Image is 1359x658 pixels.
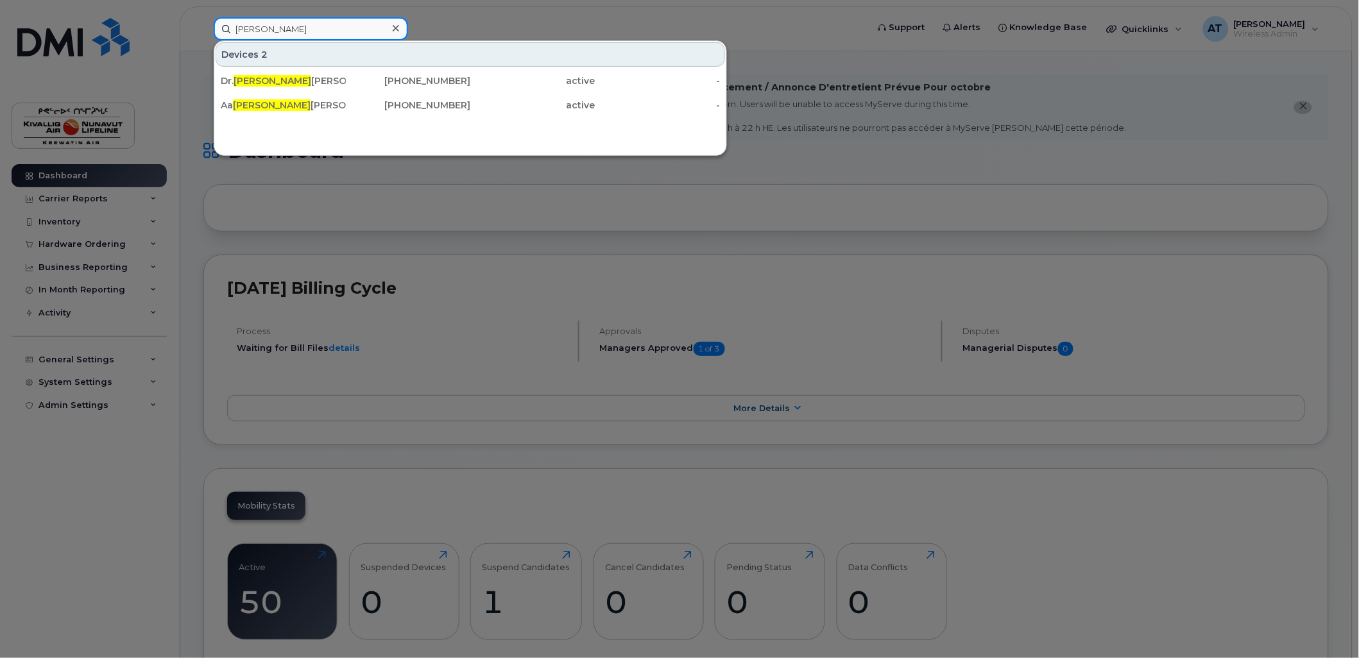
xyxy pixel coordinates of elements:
[1303,602,1349,648] iframe: Messenger Launcher
[346,74,471,87] div: [PHONE_NUMBER]
[261,48,268,61] span: 2
[595,99,721,112] div: -
[346,99,471,112] div: [PHONE_NUMBER]
[234,75,311,87] span: [PERSON_NAME]
[216,69,725,92] a: Dr.[PERSON_NAME][PERSON_NAME][PHONE_NUMBER]active-
[470,74,595,87] div: active
[595,74,721,87] div: -
[221,74,346,87] div: Dr. [PERSON_NAME]
[221,99,346,112] div: Aa [PERSON_NAME]
[216,42,725,67] div: Devices
[216,94,725,117] a: Aa[PERSON_NAME][PERSON_NAME][PHONE_NUMBER]active-
[233,99,311,111] span: [PERSON_NAME]
[470,99,595,112] div: active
